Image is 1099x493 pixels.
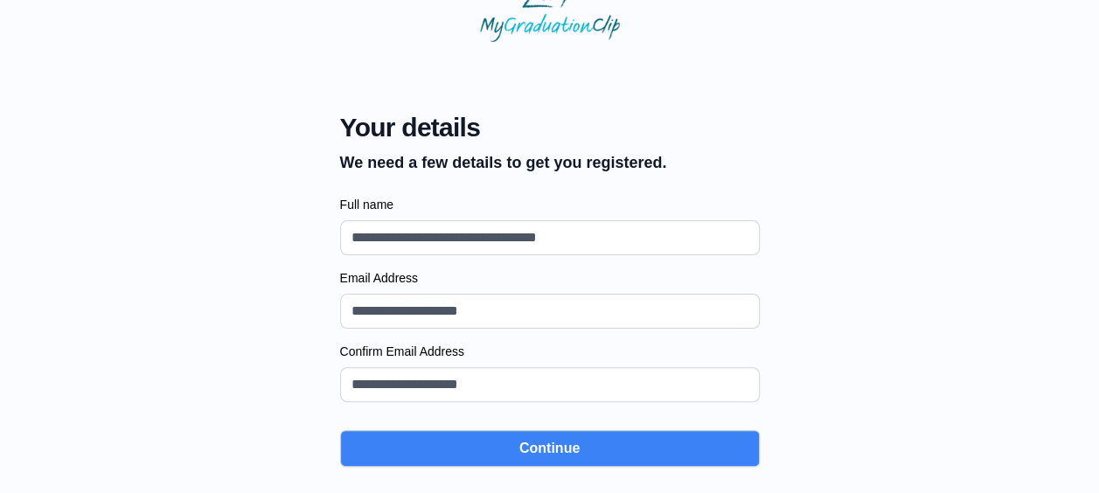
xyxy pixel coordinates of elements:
[340,430,760,467] button: Continue
[340,343,760,360] label: Confirm Email Address
[340,150,667,175] p: We need a few details to get you registered.
[340,196,760,213] label: Full name
[340,269,760,287] label: Email Address
[340,112,667,143] span: Your details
